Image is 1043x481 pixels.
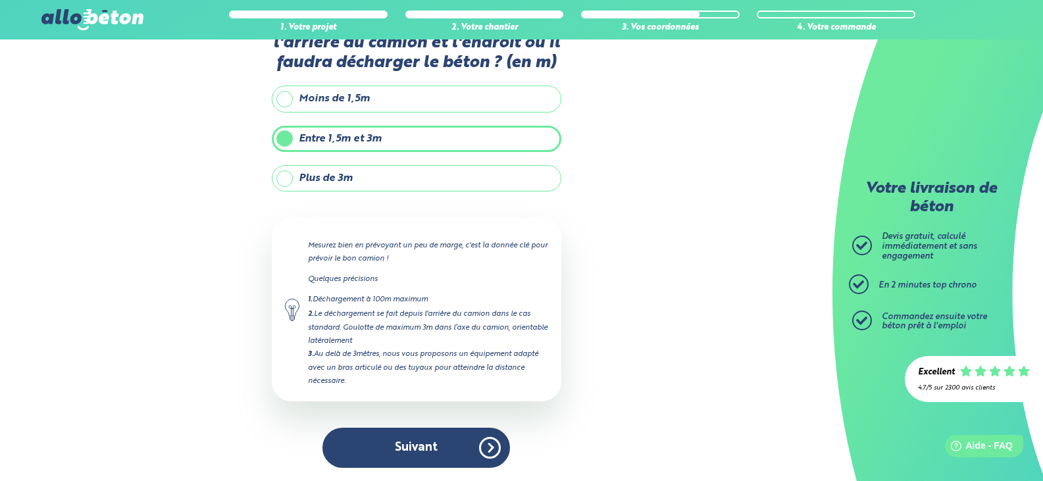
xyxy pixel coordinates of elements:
label: Plus de 3m [272,165,561,191]
div: 4. Votre commande [757,23,915,33]
div: 3. Vos coordonnées [581,23,740,33]
label: Quelle sera la distance entre l'arrière du camion et l'endroit où il faudra décharger le béton ? ... [272,14,561,72]
div: Au delà de 3mètres, nous vous proposons un équipement adapté avec un bras articulé ou des tuyaux ... [308,347,548,388]
strong: 2. [308,311,314,318]
p: Mesurez bien en prévoyant un peu de marge, c'est la donnée clé pour prévoir le bon camion ! [308,239,548,265]
div: 1. Votre projet [229,23,388,33]
strong: 3. [308,351,314,358]
strong: 1. [308,296,313,303]
div: 2. Votre chantier [405,23,564,33]
p: Quelques précisions [308,272,548,286]
div: Le déchargement se fait depuis l'arrière du camion dans le cas standard. Goulotte de maximum 3m d... [308,307,548,347]
iframe: Help widget launcher [926,430,1029,467]
label: Moins de 1,5m [272,86,561,112]
div: Déchargement à 100m maximum [308,293,548,307]
button: Suivant [322,428,510,468]
img: allobéton [41,9,143,30]
label: Entre 1,5m et 3m [272,126,561,152]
